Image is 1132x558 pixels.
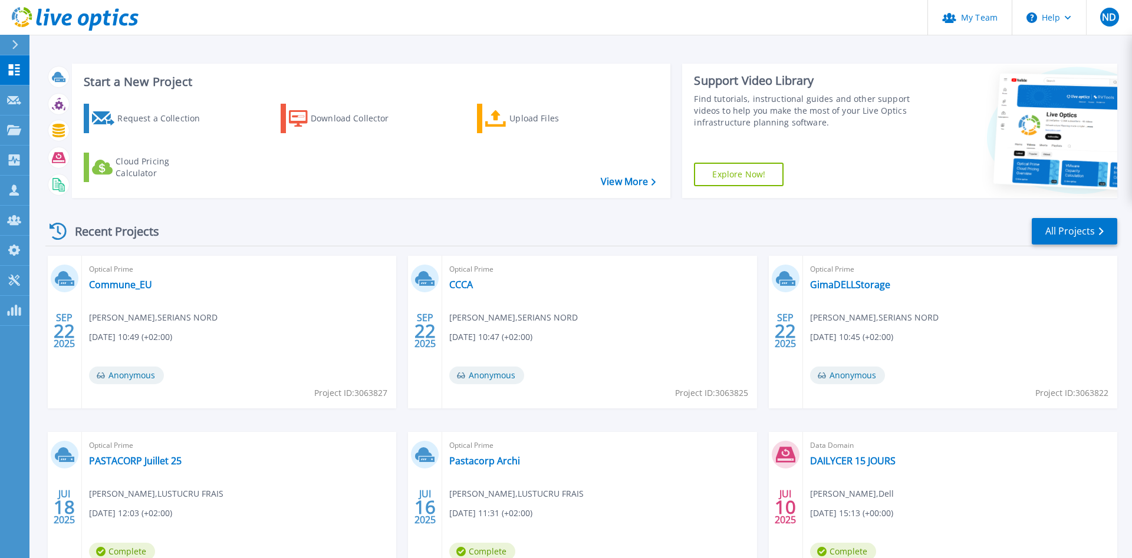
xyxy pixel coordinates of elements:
[449,279,473,290] a: CCCA
[449,507,532,520] span: [DATE] 11:31 (+02:00)
[89,455,182,467] a: PASTACORP Juillet 25
[477,104,608,133] a: Upload Files
[601,176,656,187] a: View More
[810,507,893,520] span: [DATE] 15:13 (+00:00)
[1102,12,1116,22] span: ND
[311,107,405,130] div: Download Collector
[45,217,175,246] div: Recent Projects
[774,486,797,529] div: JUI 2025
[89,331,172,344] span: [DATE] 10:49 (+02:00)
[414,486,436,529] div: JUI 2025
[775,502,796,512] span: 10
[116,156,210,179] div: Cloud Pricing Calculator
[675,387,748,399] span: Project ID: 3063825
[1032,218,1117,245] a: All Projects
[89,367,164,384] span: Anonymous
[84,153,215,182] a: Cloud Pricing Calculator
[1035,387,1108,399] span: Project ID: 3063822
[449,311,578,324] span: [PERSON_NAME] , SERIANS NORD
[810,331,893,344] span: [DATE] 10:45 (+02:00)
[414,326,436,336] span: 22
[414,502,436,512] span: 16
[89,263,389,276] span: Optical Prime
[449,487,584,500] span: [PERSON_NAME] , LUSTUCRU FRAIS
[89,311,218,324] span: [PERSON_NAME] , SERIANS NORD
[89,279,152,290] a: Commune_EU
[509,107,604,130] div: Upload Files
[414,309,436,352] div: SEP 2025
[449,455,520,467] a: Pastacorp Archi
[117,107,212,130] div: Request a Collection
[810,279,890,290] a: GimaDELLStorage
[810,455,896,467] a: DAILYCER 15 JOURS
[810,439,1110,452] span: Data Domain
[449,439,749,452] span: Optical Prime
[810,367,885,384] span: Anonymous
[775,326,796,336] span: 22
[89,487,223,500] span: [PERSON_NAME] , LUSTUCRU FRAIS
[281,104,412,133] a: Download Collector
[810,311,939,324] span: [PERSON_NAME] , SERIANS NORD
[449,331,532,344] span: [DATE] 10:47 (+02:00)
[89,439,389,452] span: Optical Prime
[449,263,749,276] span: Optical Prime
[449,367,524,384] span: Anonymous
[774,309,797,352] div: SEP 2025
[810,263,1110,276] span: Optical Prime
[694,73,916,88] div: Support Video Library
[694,93,916,128] div: Find tutorials, instructional guides and other support videos to help you make the most of your L...
[84,75,656,88] h3: Start a New Project
[53,309,75,352] div: SEP 2025
[810,487,894,500] span: [PERSON_NAME] , Dell
[54,502,75,512] span: 18
[54,326,75,336] span: 22
[314,387,387,399] span: Project ID: 3063827
[53,486,75,529] div: JUI 2025
[84,104,215,133] a: Request a Collection
[694,163,784,186] a: Explore Now!
[89,507,172,520] span: [DATE] 12:03 (+02:00)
